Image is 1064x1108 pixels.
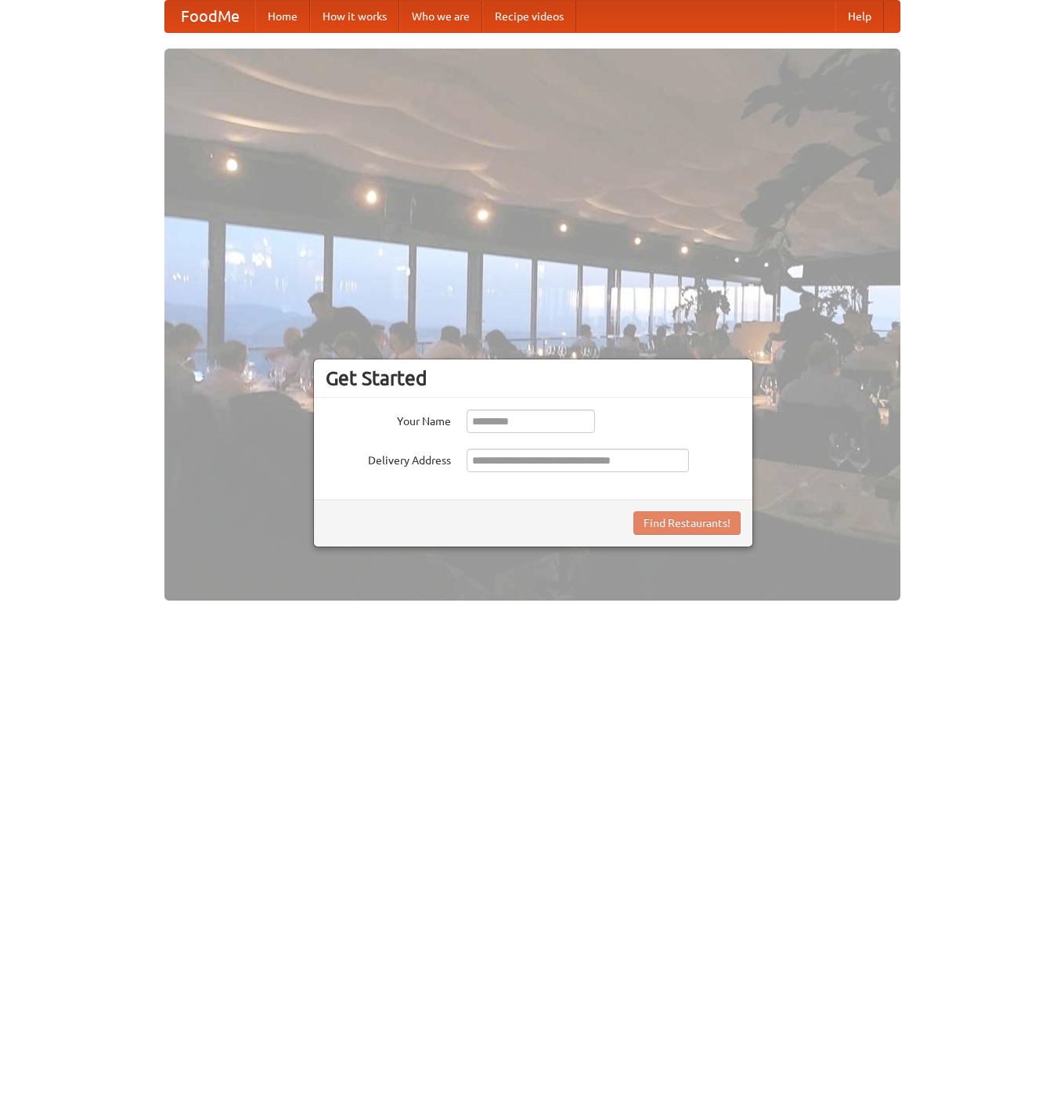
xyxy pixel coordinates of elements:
[326,366,741,390] h3: Get Started
[482,1,576,32] a: Recipe videos
[633,511,741,535] button: Find Restaurants!
[310,1,399,32] a: How it works
[326,410,451,429] label: Your Name
[165,1,255,32] a: FoodMe
[255,1,310,32] a: Home
[399,1,482,32] a: Who we are
[835,1,884,32] a: Help
[326,449,451,468] label: Delivery Address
